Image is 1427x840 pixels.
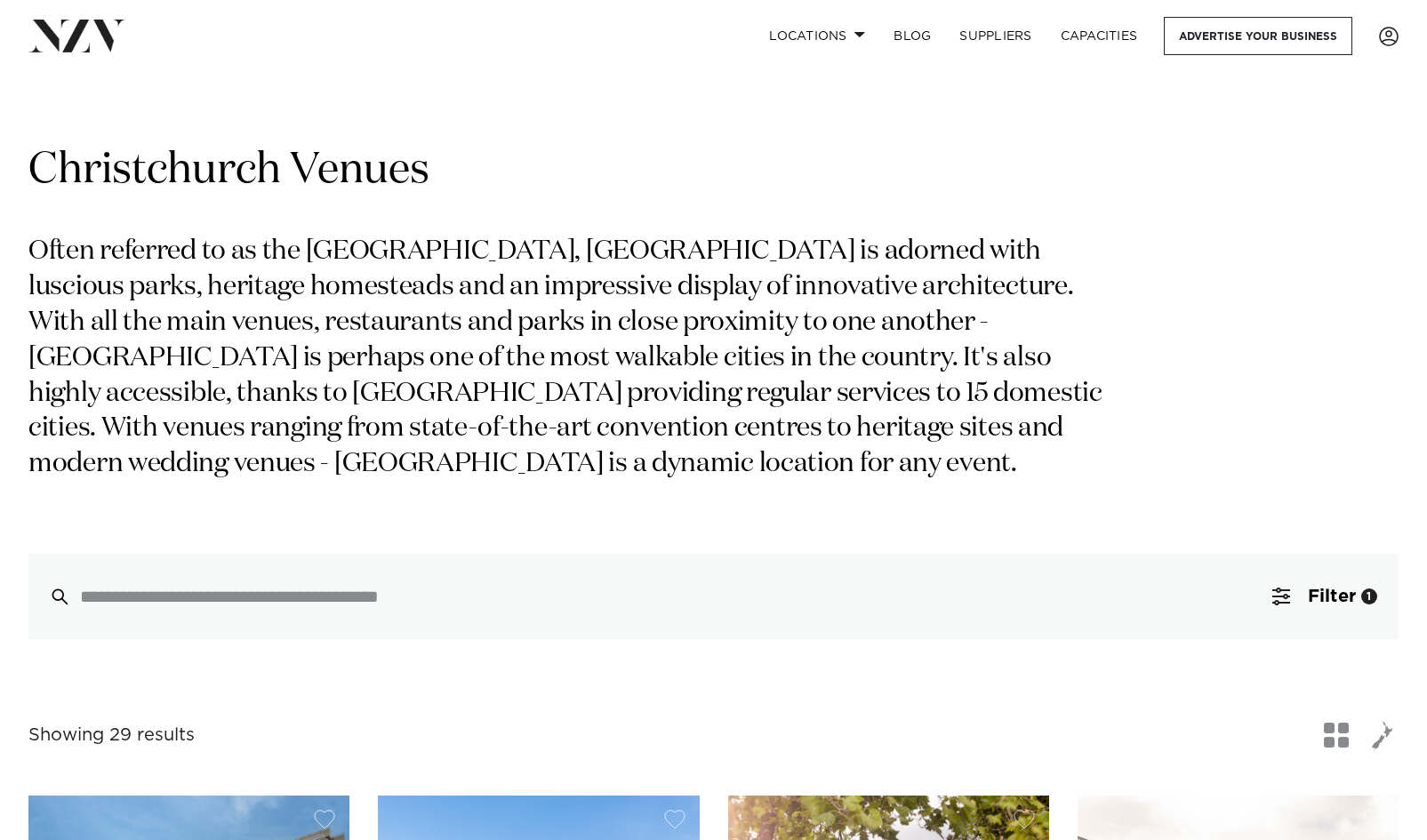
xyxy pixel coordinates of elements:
div: Showing 29 results [28,722,195,749]
a: SUPPLIERS [945,17,1046,55]
a: Advertise your business [1164,17,1352,55]
div: 1 [1361,588,1377,604]
a: Capacities [1046,17,1152,55]
a: Locations [755,17,879,55]
img: nzv-logo.png [28,20,125,52]
a: BLOG [879,17,945,55]
p: Often referred to as the [GEOGRAPHIC_DATA], [GEOGRAPHIC_DATA] is adorned with luscious parks, her... [28,235,1127,483]
button: Filter1 [1251,554,1399,639]
span: Filter [1308,588,1356,605]
h1: Christchurch Venues [28,143,1399,199]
